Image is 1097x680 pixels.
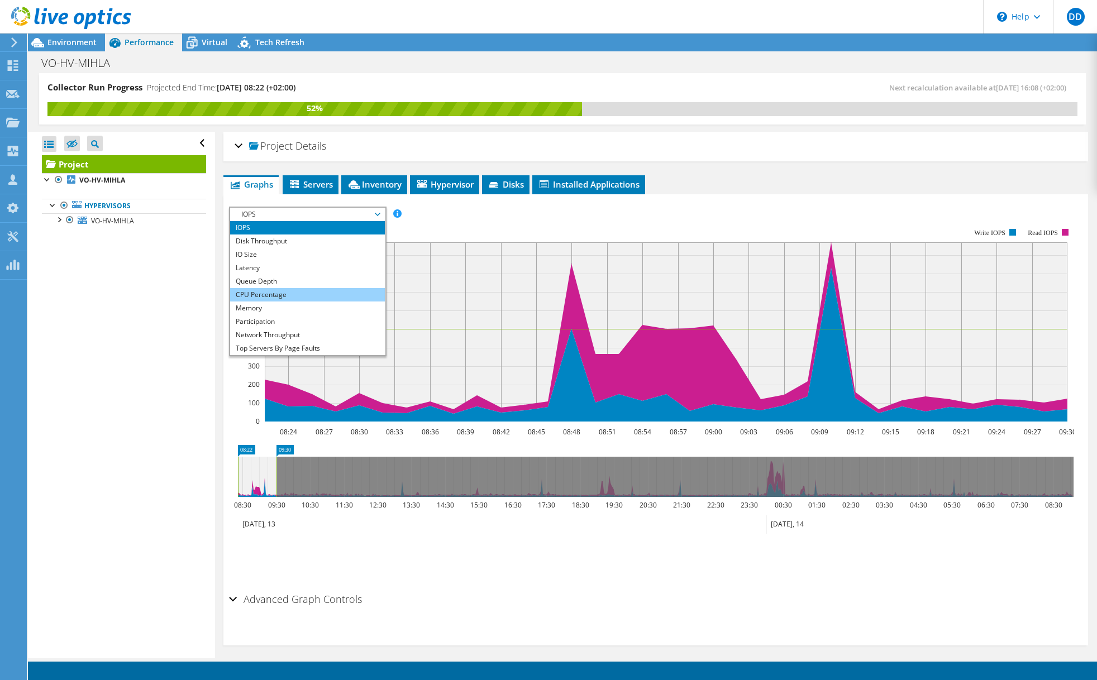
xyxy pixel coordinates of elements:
text: 11:30 [335,500,352,510]
text: 08:54 [633,427,651,437]
text: 16:30 [504,500,521,510]
text: 08:42 [492,427,509,437]
li: CPU Percentage [230,288,385,301]
li: IO Size [230,248,385,261]
span: Virtual [202,37,227,47]
li: IOPS [230,221,385,234]
text: 09:12 [846,427,864,437]
text: 22:30 [707,500,724,510]
text: 09:15 [881,427,899,437]
span: Graphs [229,179,273,190]
text: 08:24 [279,427,297,437]
text: 09:30 [268,500,285,510]
li: Participation [230,315,385,328]
text: 0 [256,416,260,426]
text: 04:30 [909,500,927,510]
text: 06:30 [977,500,994,510]
h4: Projected End Time: [147,82,295,94]
text: 09:00 [704,427,722,437]
text: 08:48 [562,427,580,437]
span: Performance [125,37,174,47]
li: Top Servers By Page Faults [230,342,385,355]
text: 07:30 [1010,500,1028,510]
span: Inventory [347,179,402,190]
li: Latency [230,261,385,275]
text: Read IOPS [1028,229,1058,237]
text: 09:18 [917,427,934,437]
span: Next recalculation available at [889,83,1072,93]
text: 17:30 [537,500,555,510]
text: 15:30 [470,500,487,510]
text: 09:30 [1058,427,1076,437]
b: VO-HV-MIHLA [79,175,125,185]
text: 01:30 [808,500,825,510]
text: 20:30 [639,500,656,510]
text: Write IOPS [974,229,1005,237]
text: 14:30 [436,500,454,510]
li: Disk Throughput [230,234,385,248]
text: 08:39 [456,427,474,437]
text: 18:30 [571,500,589,510]
svg: \n [997,12,1007,22]
text: 08:30 [1044,500,1062,510]
span: Hypervisor [416,179,474,190]
text: 23:30 [740,500,757,510]
text: 08:27 [315,427,332,437]
li: Network Throughput [230,328,385,342]
text: 09:06 [775,427,793,437]
span: IOPS [236,208,379,221]
span: [DATE] 16:08 (+02:00) [996,83,1066,93]
li: Memory [230,301,385,315]
li: Queue Depth [230,275,385,288]
text: 00:30 [774,500,791,510]
text: 300 [248,361,260,371]
text: 05:30 [943,500,960,510]
text: 08:45 [527,427,545,437]
text: 08:36 [421,427,438,437]
span: DD [1067,8,1085,26]
text: 12:30 [369,500,386,510]
text: 13:30 [402,500,419,510]
span: [DATE] 08:22 (+02:00) [217,82,295,93]
text: 08:30 [350,427,368,437]
a: Hypervisors [42,199,206,213]
span: Details [295,139,326,152]
span: Project [249,141,293,152]
a: Project [42,155,206,173]
text: 09:27 [1023,427,1041,437]
span: Installed Applications [538,179,640,190]
h2: Advanced Graph Controls [229,588,362,610]
text: 08:57 [669,427,686,437]
text: 21:30 [672,500,690,510]
h1: VO-HV-MIHLA [36,57,127,69]
text: 100 [248,398,260,408]
text: 19:30 [605,500,622,510]
span: Tech Refresh [255,37,304,47]
text: 09:24 [988,427,1005,437]
a: VO-HV-MIHLA [42,173,206,188]
text: 09:21 [952,427,970,437]
span: Disks [488,179,524,190]
span: Servers [288,179,333,190]
text: 09:03 [740,427,757,437]
text: 200 [248,380,260,389]
text: 08:51 [598,427,616,437]
text: 08:30 [233,500,251,510]
span: VO-HV-MIHLA [91,216,134,226]
text: 03:30 [875,500,893,510]
div: 52% [47,102,582,114]
text: 09:09 [810,427,828,437]
text: 08:33 [385,427,403,437]
text: 02:30 [842,500,859,510]
span: Environment [47,37,97,47]
text: 10:30 [301,500,318,510]
a: VO-HV-MIHLA [42,213,206,228]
